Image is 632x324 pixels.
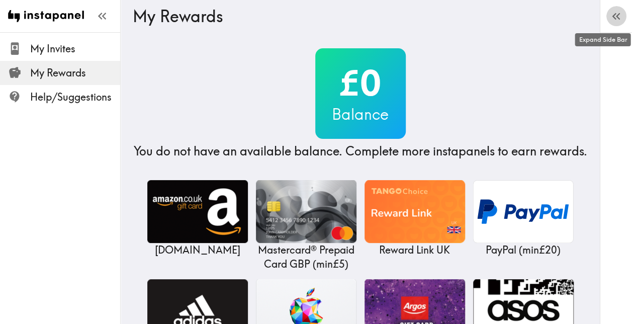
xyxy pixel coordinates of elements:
h2: £0 [315,62,406,104]
a: Amazon.co.uk[DOMAIN_NAME] [147,180,248,257]
span: Help/Suggestions [30,90,120,104]
div: Expand Side Bar [575,33,630,46]
p: PayPal ( min £20 ) [473,243,574,257]
img: Reward Link UK [365,180,465,243]
p: Reward Link UK [365,243,465,257]
span: My Rewards [30,66,120,80]
img: Amazon.co.uk [147,180,248,243]
p: [DOMAIN_NAME] [147,243,248,257]
a: Reward Link UKReward Link UK [365,180,465,257]
h3: My Rewards [133,7,580,26]
a: PayPalPayPal (min£20) [473,180,574,257]
h4: You do not have an available balance. Complete more instapanels to earn rewards. [134,143,587,160]
img: PayPal [473,180,574,243]
a: Mastercard® Prepaid Card GBPMastercard® Prepaid Card GBP (min£5) [256,180,356,271]
img: Mastercard® Prepaid Card GBP [256,180,356,243]
span: My Invites [30,42,120,56]
p: Mastercard® Prepaid Card GBP ( min £5 ) [256,243,356,271]
h3: Balance [315,104,406,125]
